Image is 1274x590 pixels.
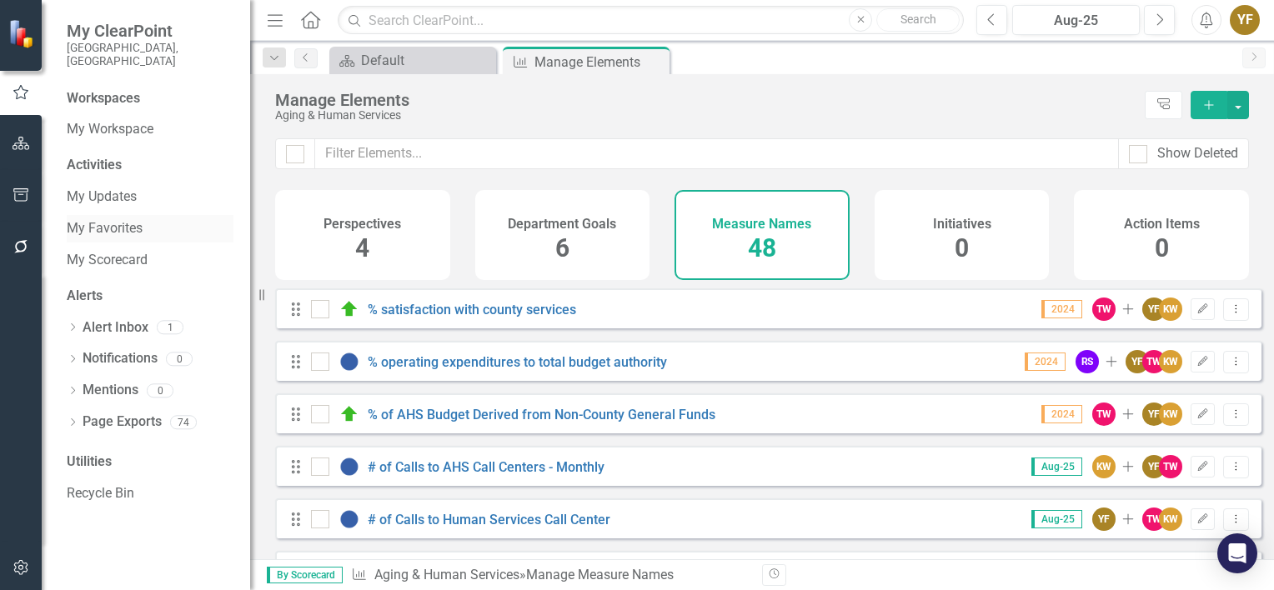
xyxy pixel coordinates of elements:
[339,352,359,372] img: No Information
[314,138,1119,169] input: Filter Elements...
[338,6,964,35] input: Search ClearPoint...
[1031,457,1082,476] span: Aug-25
[275,109,1136,122] div: Aging & Human Services
[1217,533,1257,573] div: Open Intercom Messenger
[955,233,969,262] span: 0
[1025,352,1066,371] span: 2024
[555,233,569,262] span: 6
[1159,402,1182,426] div: KW
[933,217,991,232] h4: Initiatives
[67,156,233,175] div: Activities
[339,299,359,319] img: On Target
[67,251,233,270] a: My Scorecard
[339,509,359,529] img: No Information
[1142,507,1166,531] div: TW
[1230,5,1260,35] button: YF
[368,302,576,317] a: % satisfaction with county services
[368,459,604,475] a: # of Calls to AHS Call Centers - Monthly
[1159,297,1182,321] div: KW
[1124,217,1200,232] h4: Action Items
[83,318,148,337] a: Alert Inbox
[1076,350,1099,373] div: RS
[67,21,233,41] span: My ClearPoint
[67,120,233,139] a: My Workspace
[1018,11,1134,31] div: Aug-25
[1092,455,1116,478] div: KW
[1142,350,1166,373] div: TW
[1092,297,1116,321] div: TW
[67,484,233,503] a: Recycle Bin
[1041,405,1082,423] span: 2024
[712,217,811,232] h4: Measure Names
[1142,402,1166,426] div: YF
[83,349,158,368] a: Notifications
[170,415,197,429] div: 74
[1157,144,1238,163] div: Show Deleted
[334,50,492,71] a: Default
[534,52,665,72] div: Manage Elements
[1092,507,1116,531] div: YF
[1041,300,1082,318] span: 2024
[1126,350,1149,373] div: YF
[361,50,492,71] div: Default
[1092,402,1116,426] div: TW
[67,89,140,108] div: Workspaces
[275,91,1136,109] div: Manage Elements
[67,41,233,68] small: [GEOGRAPHIC_DATA], [GEOGRAPHIC_DATA]
[157,321,183,335] div: 1
[374,567,519,582] a: Aging & Human Services
[508,217,616,232] h4: Department Goals
[67,187,233,207] a: My Updates
[339,404,359,424] img: On Target
[67,287,233,306] div: Alerts
[1159,507,1182,531] div: KW
[67,219,233,238] a: My Favorites
[900,12,936,26] span: Search
[351,566,750,585] div: » Manage Measure Names
[166,352,193,366] div: 0
[1142,455,1166,478] div: YF
[748,233,776,262] span: 48
[147,383,173,397] div: 0
[83,412,162,432] a: Page Exports
[355,233,369,262] span: 4
[339,457,359,477] img: No Information
[1155,233,1169,262] span: 0
[1031,510,1082,528] span: Aug-25
[368,512,610,527] a: # of Calls to Human Services Call Center
[368,354,667,370] a: % operating expenditures to total budget authority
[1012,5,1140,35] button: Aug-25
[876,8,960,32] button: Search
[8,19,38,48] img: ClearPoint Strategy
[324,217,401,232] h4: Perspectives
[67,452,233,472] div: Utilities
[368,407,715,422] a: % of AHS Budget Derived from Non-County General Funds
[1159,455,1182,478] div: TW
[1142,297,1166,321] div: YF
[1159,350,1182,373] div: KW
[267,567,343,583] span: By Scorecard
[83,381,138,400] a: Mentions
